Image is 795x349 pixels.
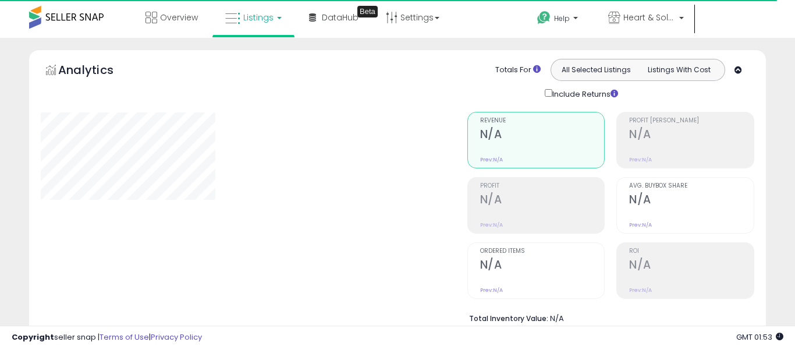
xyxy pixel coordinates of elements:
span: Heart & Sole Trading [623,12,676,23]
small: Prev: N/A [629,287,652,294]
strong: Copyright [12,332,54,343]
small: Prev: N/A [480,221,503,228]
span: Avg. Buybox Share [629,183,754,189]
h5: Analytics [58,62,136,81]
h2: N/A [480,128,605,143]
small: Prev: N/A [480,156,503,163]
h2: N/A [480,258,605,274]
span: Ordered Items [480,248,605,255]
a: Privacy Policy [151,332,202,343]
span: Help [554,13,570,23]
small: Prev: N/A [480,287,503,294]
button: All Selected Listings [554,62,638,77]
li: N/A [469,311,746,325]
h2: N/A [480,193,605,209]
div: Include Returns [536,87,632,100]
h2: N/A [629,128,754,143]
i: Get Help [537,10,551,25]
button: Listings With Cost [637,62,721,77]
span: DataHub [322,12,359,23]
div: Totals For [495,65,541,76]
span: Profit [480,183,605,189]
a: Terms of Use [100,332,149,343]
span: Profit [PERSON_NAME] [629,118,754,124]
div: Tooltip anchor [357,6,378,17]
a: Help [528,2,590,38]
span: ROI [629,248,754,255]
h2: N/A [629,193,754,209]
h2: N/A [629,258,754,274]
b: Total Inventory Value: [469,313,548,323]
span: Overview [160,12,198,23]
div: seller snap | | [12,332,202,343]
span: 2025-10-9 01:53 GMT [736,332,783,343]
small: Prev: N/A [629,221,652,228]
small: Prev: N/A [629,156,652,163]
span: Listings [243,12,274,23]
span: Revenue [480,118,605,124]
